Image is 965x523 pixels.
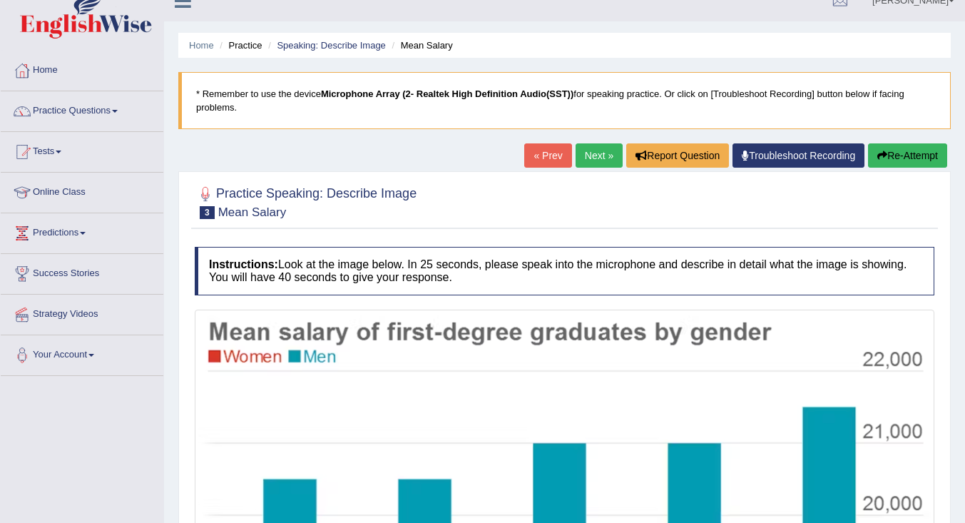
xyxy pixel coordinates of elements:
[868,143,947,168] button: Re-Attempt
[195,183,417,219] h2: Practice Speaking: Describe Image
[277,40,385,51] a: Speaking: Describe Image
[218,205,286,219] small: Mean Salary
[1,295,163,330] a: Strategy Videos
[321,88,573,99] b: Microphone Array (2- Realtek High Definition Audio(SST))
[1,132,163,168] a: Tests
[1,173,163,208] a: Online Class
[388,39,452,52] li: Mean Salary
[178,72,951,129] blockquote: * Remember to use the device for speaking practice. Or click on [Troubleshoot Recording] button b...
[626,143,729,168] button: Report Question
[1,91,163,127] a: Practice Questions
[189,40,214,51] a: Home
[195,247,934,295] h4: Look at the image below. In 25 seconds, please speak into the microphone and describe in detail w...
[576,143,623,168] a: Next »
[524,143,571,168] a: « Prev
[209,258,278,270] b: Instructions:
[732,143,864,168] a: Troubleshoot Recording
[1,254,163,290] a: Success Stories
[216,39,262,52] li: Practice
[1,51,163,86] a: Home
[1,213,163,249] a: Predictions
[1,335,163,371] a: Your Account
[200,206,215,219] span: 3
